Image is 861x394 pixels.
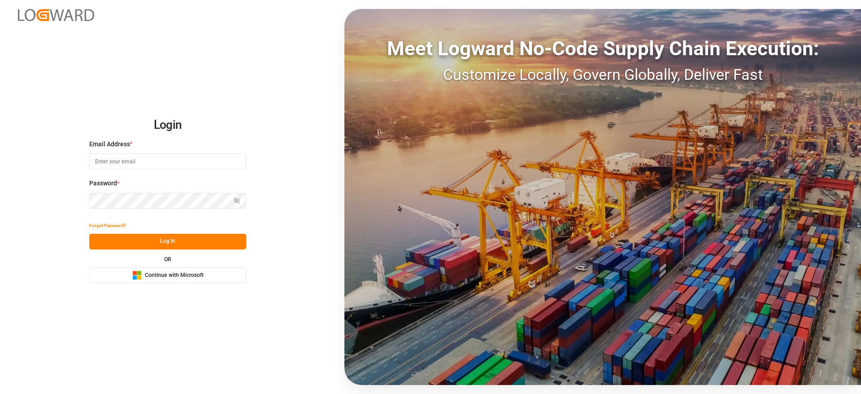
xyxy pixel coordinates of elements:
[89,267,246,283] button: Continue with Microsoft
[18,9,94,21] img: Logward_new_orange.png
[145,271,204,280] span: Continue with Microsoft
[344,34,861,63] div: Meet Logward No-Code Supply Chain Execution:
[344,63,861,86] div: Customize Locally, Govern Globally, Deliver Fast
[89,218,126,234] button: Forgot Password?
[89,140,130,149] span: Email Address
[89,111,246,140] h2: Login
[89,234,246,250] button: Log In
[89,179,117,188] span: Password
[89,153,246,169] input: Enter your email
[164,257,171,262] small: OR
